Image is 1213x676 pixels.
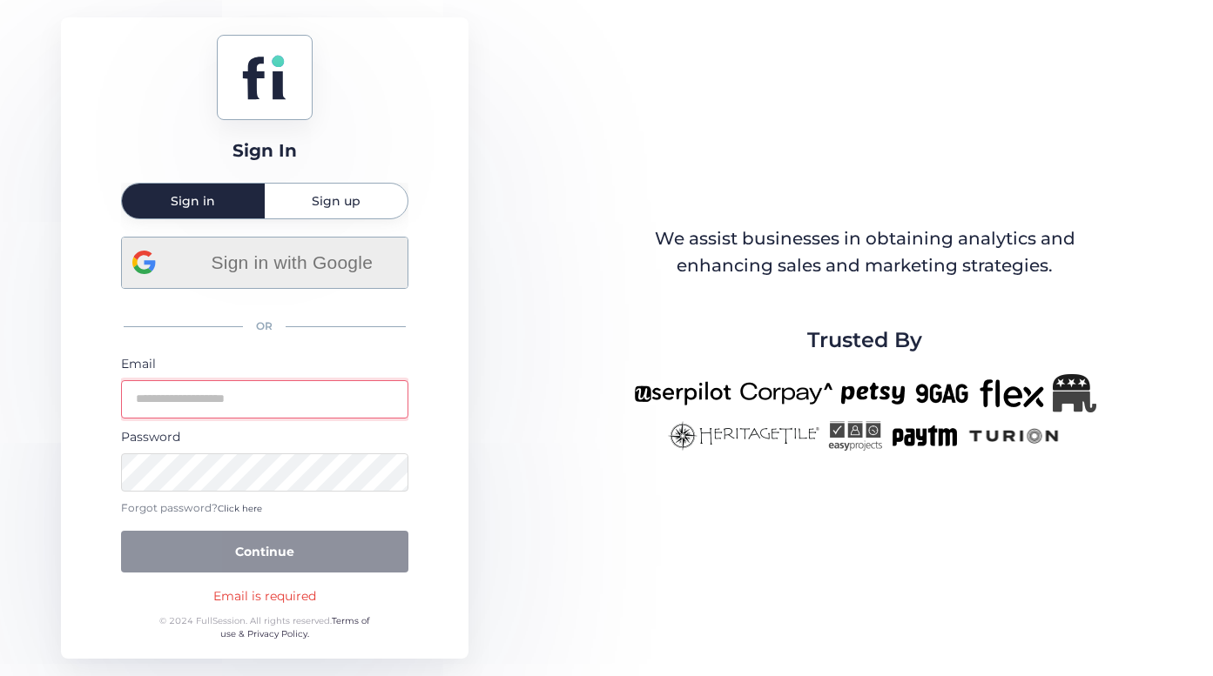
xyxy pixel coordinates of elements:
img: userpilot-new.png [634,374,731,412]
div: Email [121,354,408,373]
img: paytm-new.png [891,421,958,451]
div: Email is required [213,586,316,606]
span: Click here [218,503,262,514]
img: heritagetile-new.png [668,421,819,451]
div: © 2024 FullSession. All rights reserved. [152,614,377,641]
span: Sign in with Google [187,248,397,277]
span: Sign up [312,195,361,207]
img: petsy-new.png [841,374,905,412]
img: corpay-new.png [740,374,832,412]
img: turion-new.png [967,421,1061,451]
img: flex-new.png [980,374,1044,412]
img: Republicanlogo-bw.png [1053,374,1096,412]
div: Sign In [232,137,297,164]
span: Trusted By [807,324,922,357]
button: Continue [121,531,408,572]
img: 9gag-new.png [913,374,971,412]
img: easyprojects-new.png [828,421,882,451]
div: OR [121,308,408,345]
span: Sign in [171,195,215,207]
div: We assist businesses in obtaining analytics and enhancing sales and marketing strategies. [635,225,1095,280]
div: Forgot password? [121,500,408,517]
div: Password [121,427,408,446]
